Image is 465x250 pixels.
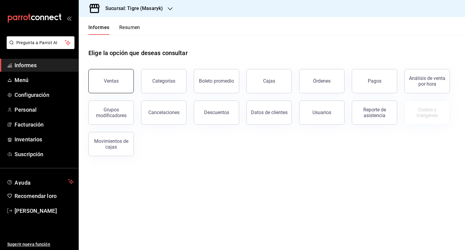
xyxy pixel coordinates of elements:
font: Órdenes [313,78,331,84]
button: Contrata inventarios para ver este informe [404,100,450,125]
font: Recomendar loro [15,193,57,199]
font: Inventarios [15,136,42,143]
font: Pregunta a Parrot AI [16,40,58,45]
font: Menú [15,77,29,83]
font: Cajas [263,78,275,84]
button: Datos de clientes [246,100,292,125]
font: Sugerir nueva función [7,242,50,247]
button: Pagos [352,69,397,93]
font: Suscripción [15,151,43,157]
button: Análisis de venta por hora [404,69,450,93]
a: Cajas [246,69,292,93]
font: Ventas [104,78,119,84]
font: Movimientos de cajas [94,138,128,150]
font: Elige la opción que deseas consultar [88,49,188,57]
font: Informes [88,25,110,30]
font: Personal [15,107,37,113]
font: Reporte de asistencia [363,107,386,118]
button: Reporte de asistencia [352,100,397,125]
button: Boleto promedio [194,69,239,93]
font: Boleto promedio [199,78,234,84]
font: Sucursal: Tigre (Masaryk) [105,5,163,11]
a: Pregunta a Parrot AI [4,44,74,50]
font: Resumen [119,25,140,30]
button: Descuentos [194,100,239,125]
button: Categorías [141,69,186,93]
font: Pagos [368,78,381,84]
div: pestañas de navegación [88,24,140,35]
font: Descuentos [204,110,229,115]
button: abrir_cajón_menú [67,16,71,21]
font: Costos y márgenes [417,107,438,118]
font: Informes [15,62,37,68]
font: Ayuda [15,179,31,186]
font: Datos de clientes [251,110,288,115]
button: Órdenes [299,69,345,93]
button: Cancelaciones [141,100,186,125]
font: Análisis de venta por hora [409,75,445,87]
font: Cancelaciones [148,110,180,115]
button: Usuarios [299,100,345,125]
font: Configuración [15,92,49,98]
button: Ventas [88,69,134,93]
button: Grupos modificadores [88,100,134,125]
font: Grupos modificadores [96,107,127,118]
button: Pregunta a Parrot AI [7,36,74,49]
font: Facturación [15,121,44,128]
font: Usuarios [312,110,331,115]
font: Categorías [152,78,175,84]
font: [PERSON_NAME] [15,208,57,214]
button: Movimientos de cajas [88,132,134,156]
